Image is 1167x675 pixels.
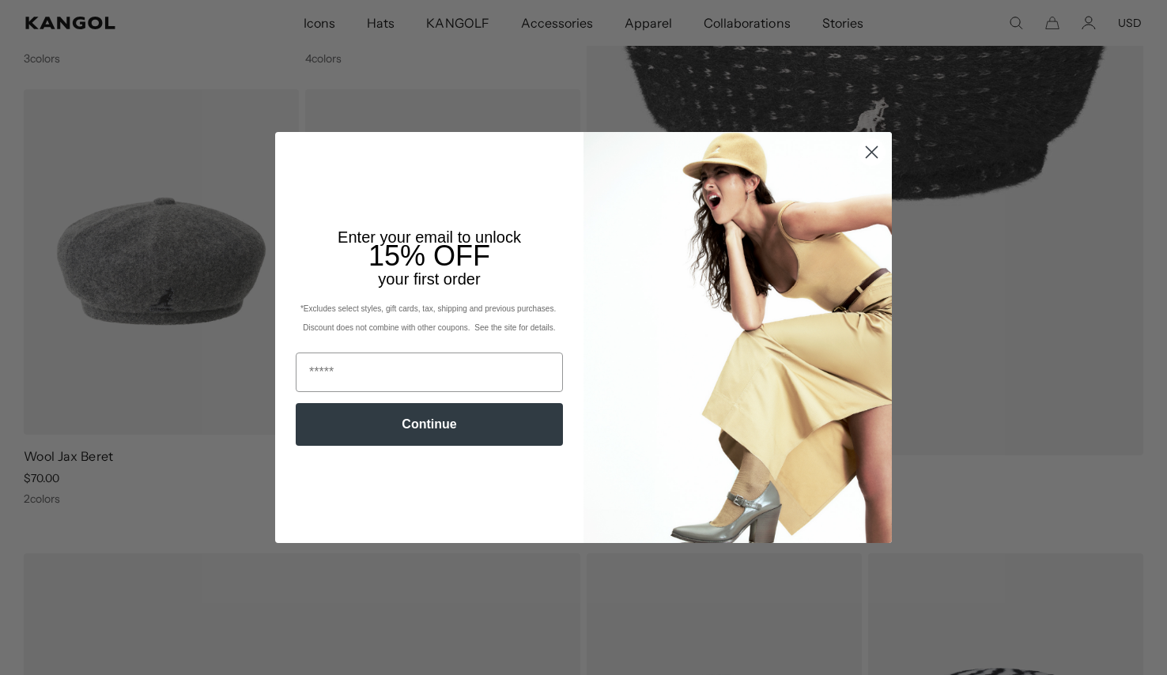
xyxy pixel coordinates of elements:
[378,270,480,288] span: your first order
[368,239,490,272] span: 15% OFF
[338,228,521,246] span: Enter your email to unlock
[300,304,558,332] span: *Excludes select styles, gift cards, tax, shipping and previous purchases. Discount does not comb...
[296,353,563,392] input: Email
[858,138,886,166] button: Close dialog
[583,132,892,543] img: 93be19ad-e773-4382-80b9-c9d740c9197f.jpeg
[296,403,563,446] button: Continue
